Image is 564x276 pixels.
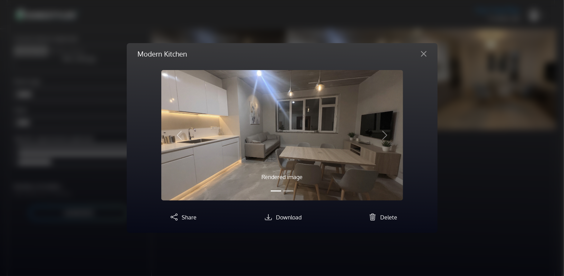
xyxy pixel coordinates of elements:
a: Share [168,214,197,221]
button: Close [415,48,432,59]
button: Slide 1 [271,187,281,195]
h5: Modern Kitchen [138,49,188,59]
img: homestyler-20250912-1-71ccwn.jpg [161,70,403,200]
span: Delete [380,214,397,221]
a: Download [262,214,302,221]
p: Rendered image [198,173,367,181]
span: Download [276,214,302,221]
button: Slide 2 [283,187,294,195]
span: Share [182,214,197,221]
button: Delete [366,211,397,222]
